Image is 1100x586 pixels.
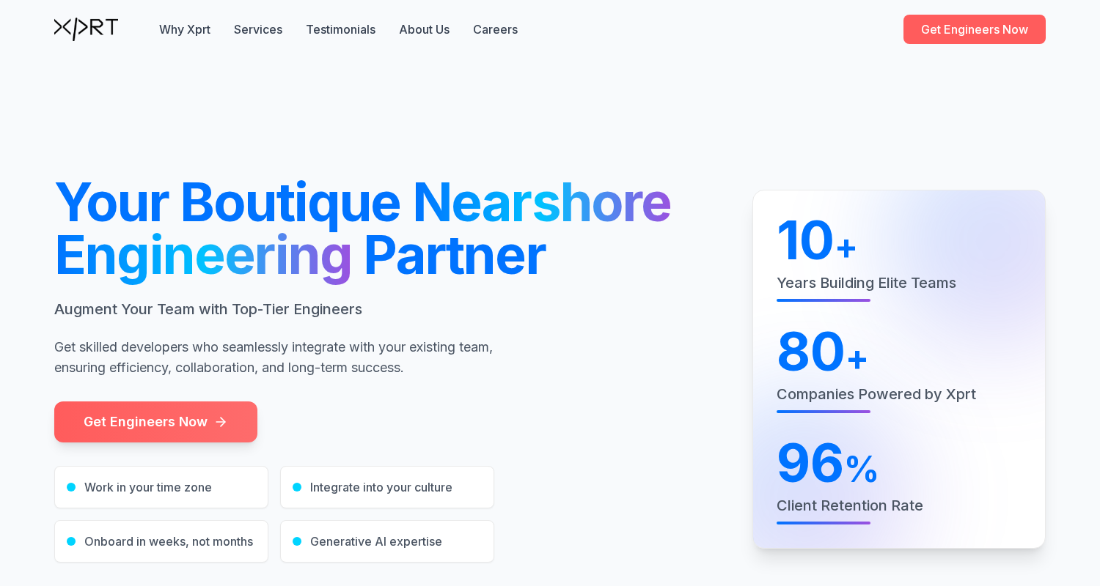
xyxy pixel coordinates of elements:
span: 96 [777,437,844,489]
p: Client Retention Rate [777,495,1022,516]
span: 10 [777,214,835,267]
span: % [844,452,879,487]
p: Augment Your Team with Top-Tier Engineers [54,299,494,319]
a: Get Engineers Now [903,15,1046,44]
span: + [835,229,858,264]
button: Services [234,21,282,38]
a: About Us [399,21,450,38]
p: Companies Powered by Xprt [777,384,1022,404]
span: Generative AI expertise [310,533,442,550]
button: Testimonials [306,21,375,38]
span: Engineering [54,223,352,286]
span: + [846,341,869,376]
span: Work in your time zone [84,478,212,496]
a: Get Engineers Now [54,401,257,442]
h1: Your Boutique Partner [54,176,717,281]
p: Years Building Elite Teams [777,272,1022,293]
p: Get skilled developers who seamlessly integrate with your existing team, ensuring efficiency, col... [54,337,494,378]
button: Why Xprt [159,21,210,38]
span: Integrate into your culture [310,478,452,496]
img: Xprt Logo [54,18,118,41]
span: Onboard in weeks, not months [84,533,253,550]
span: 80 [777,325,846,378]
a: Careers [473,21,518,38]
span: Nearshore [412,170,672,234]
